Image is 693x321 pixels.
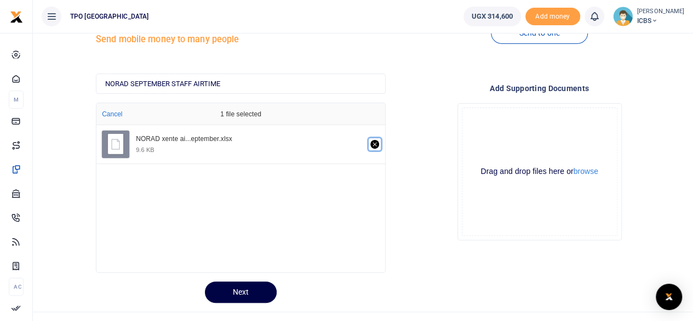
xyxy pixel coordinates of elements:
[96,74,386,94] input: Create a batch name
[613,7,633,26] img: profile-user
[525,12,580,20] a: Add money
[457,103,622,240] div: File Uploader
[525,8,580,26] span: Add money
[459,7,525,26] li: Wallet ballance
[136,135,364,144] div: NORAD xente airtime September.xlsx
[463,7,521,26] a: UGX 314,600
[637,16,684,26] span: ICBS
[613,7,684,26] a: profile-user [PERSON_NAME] ICBS
[66,12,153,21] span: TPO [GEOGRAPHIC_DATA]
[9,278,24,296] li: Ac
[574,167,598,175] button: browse
[10,12,23,20] a: logo-small logo-large logo-large
[96,34,386,45] h5: Send mobile money to many people
[194,103,288,125] div: 1 file selected
[472,11,513,22] span: UGX 314,600
[10,10,23,24] img: logo-small
[637,7,684,16] small: [PERSON_NAME]
[9,91,24,109] li: M
[205,281,277,303] button: Next
[99,107,125,121] button: Cancel
[525,8,580,26] li: Toup your wallet
[394,82,684,94] h4: Add supporting Documents
[136,146,154,154] div: 9.6 KB
[369,138,381,150] button: Remove file
[96,103,386,273] div: File Uploader
[656,284,682,310] div: Open Intercom Messenger
[462,166,617,177] div: Drag and drop files here or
